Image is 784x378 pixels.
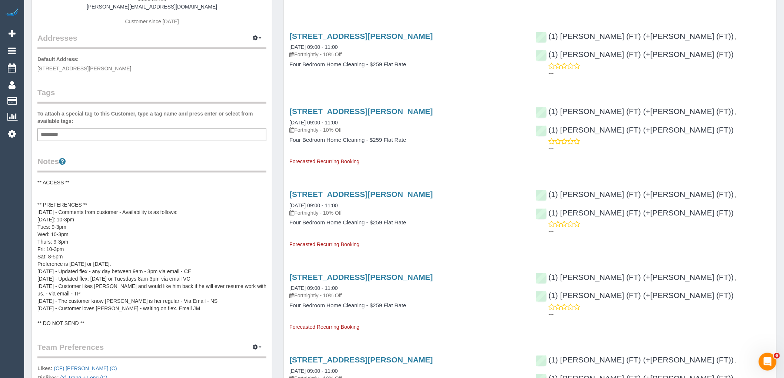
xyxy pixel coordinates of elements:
span: Forecasted Recurring Booking [289,324,359,330]
p: Fortnightly - 10% Off [289,292,524,299]
a: [STREET_ADDRESS][PERSON_NAME] [289,32,433,40]
span: , [735,275,737,281]
a: (1) [PERSON_NAME] (FT) (+[PERSON_NAME] (FT)) [536,273,734,281]
h4: Four Bedroom Home Cleaning - $259 Flat Rate [289,220,524,226]
a: [PERSON_NAME][EMAIL_ADDRESS][DOMAIN_NAME] [87,4,217,10]
span: , [735,109,737,115]
span: Customer since [DATE] [125,19,179,24]
span: , [735,34,737,40]
h4: Four Bedroom Home Cleaning - $259 Flat Rate [289,302,524,309]
p: Fortnightly - 10% Off [289,209,524,217]
a: (CF) [PERSON_NAME] (C) [54,365,117,371]
a: [DATE] 09:00 - 11:00 [289,285,338,291]
a: [DATE] 09:00 - 11:00 [289,44,338,50]
a: (1) [PERSON_NAME] (FT) (+[PERSON_NAME] (FT)) [536,32,734,40]
pre: ** ACCESS ** ** PREFERENCES ** [DATE] - Comments from customer - Availability is as follows: [DAT... [37,179,266,327]
p: --- [549,228,771,235]
span: 6 [774,353,780,359]
a: (1) [PERSON_NAME] (FT) (+[PERSON_NAME] (FT)) [536,126,734,134]
a: (1) [PERSON_NAME] (FT) (+[PERSON_NAME] (FT)) [536,107,734,116]
a: [DATE] 09:00 - 11:00 [289,120,338,126]
legend: Tags [37,87,266,104]
a: [STREET_ADDRESS][PERSON_NAME] [289,273,433,281]
span: , [735,192,737,198]
a: (1) [PERSON_NAME] (FT) (+[PERSON_NAME] (FT)) [536,50,734,58]
h4: Four Bedroom Home Cleaning - $259 Flat Rate [289,61,524,68]
img: Automaid Logo [4,7,19,18]
span: [STREET_ADDRESS][PERSON_NAME] [37,66,132,71]
span: Forecasted Recurring Booking [289,241,359,247]
a: [STREET_ADDRESS][PERSON_NAME] [289,107,433,116]
label: Likes: [37,365,52,372]
a: [DATE] 09:00 - 11:00 [289,368,338,374]
h4: Four Bedroom Home Cleaning - $259 Flat Rate [289,137,524,143]
a: [DATE] 09:00 - 11:00 [289,203,338,208]
a: [STREET_ADDRESS][PERSON_NAME] [289,190,433,198]
p: Fortnightly - 10% Off [289,51,524,58]
a: [STREET_ADDRESS][PERSON_NAME] [289,355,433,364]
span: Forecasted Recurring Booking [289,158,359,164]
a: (1) [PERSON_NAME] (FT) (+[PERSON_NAME] (FT)) [536,291,734,300]
label: Default Address: [37,56,79,63]
a: (1) [PERSON_NAME] (FT) (+[PERSON_NAME] (FT)) [536,208,734,217]
label: To attach a special tag to this Customer, type a tag name and press enter or select from availabl... [37,110,266,125]
a: (1) [PERSON_NAME] (FT) (+[PERSON_NAME] (FT)) [536,355,734,364]
iframe: Intercom live chat [759,353,777,371]
legend: Notes [37,156,266,173]
span: , [735,358,737,364]
a: (1) [PERSON_NAME] (FT) (+[PERSON_NAME] (FT)) [536,190,734,198]
p: Fortnightly - 10% Off [289,126,524,134]
legend: Team Preferences [37,342,266,358]
p: --- [549,70,771,77]
p: --- [549,311,771,318]
p: --- [549,145,771,152]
